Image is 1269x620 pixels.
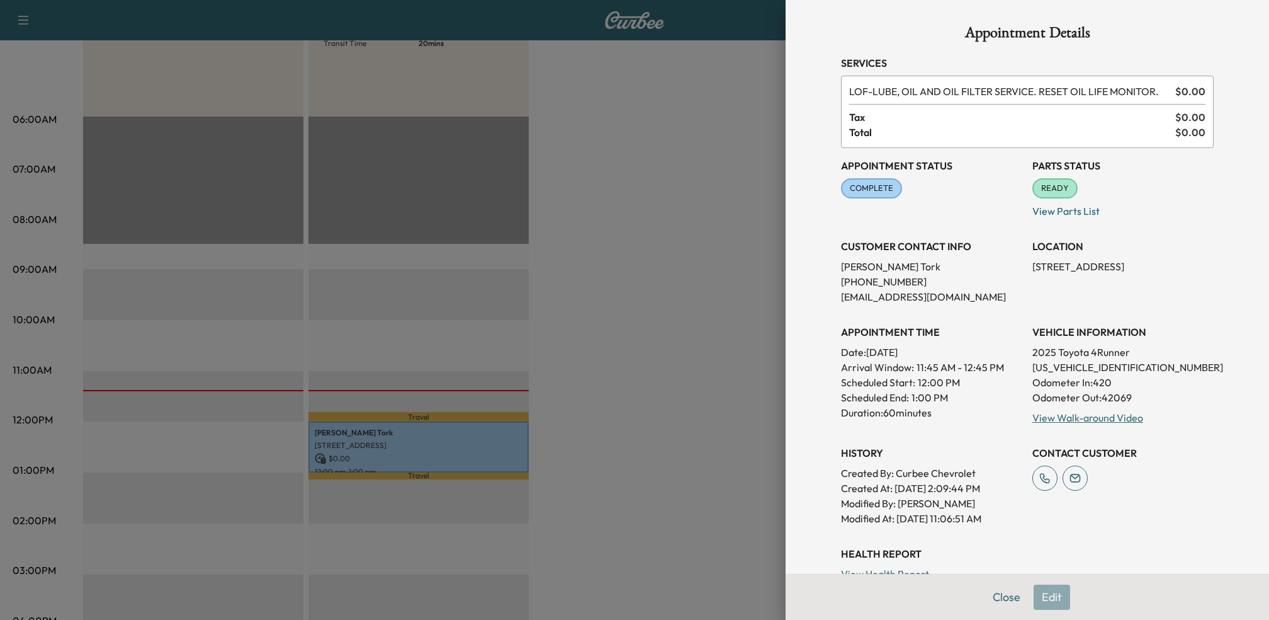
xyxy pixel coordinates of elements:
[842,182,901,195] span: COMPLETE
[841,324,1022,340] h3: APPOINTMENT TIME
[841,360,1022,375] p: Arrival Window:
[1032,390,1214,405] p: Odometer Out: 42069
[841,259,1022,274] p: [PERSON_NAME] Tork
[841,511,1022,526] p: Modified At : [DATE] 11:06:51 AM
[841,274,1022,289] p: [PHONE_NUMBER]
[916,360,1004,375] span: 11:45 AM - 12:45 PM
[849,125,1175,140] span: Total
[841,546,1214,561] h3: Health Report
[1032,411,1143,424] a: View Walk-around Video
[1032,360,1214,375] p: [US_VEHICLE_IDENTIFICATION_NUMBER]
[841,239,1022,254] h3: CUSTOMER CONTACT INFO
[841,405,1022,420] p: Duration: 60 minutes
[911,390,948,405] p: 1:00 PM
[1032,198,1214,219] p: View Parts List
[841,375,915,390] p: Scheduled Start:
[1175,125,1205,140] span: $ 0.00
[1175,84,1205,99] span: $ 0.00
[841,496,1022,511] p: Modified By : [PERSON_NAME]
[841,390,909,405] p: Scheduled End:
[918,375,960,390] p: 12:00 PM
[1032,158,1214,173] h3: Parts Status
[841,345,1022,360] p: Date: [DATE]
[849,110,1175,125] span: Tax
[841,445,1022,461] h3: History
[1032,239,1214,254] h3: LOCATION
[1175,110,1205,125] span: $ 0.00
[841,568,929,580] a: View Health Report
[841,55,1214,71] h3: Services
[849,84,1170,99] span: LUBE, OIL AND OIL FILTER SERVICE. RESET OIL LIFE MONITOR.
[841,158,1022,173] h3: Appointment Status
[1032,259,1214,274] p: [STREET_ADDRESS]
[1032,324,1214,340] h3: VEHICLE INFORMATION
[1032,445,1214,461] h3: CONTACT CUSTOMER
[984,585,1029,610] button: Close
[1032,345,1214,360] p: 2025 Toyota 4Runner
[841,466,1022,481] p: Created By : Curbee Chevrolet
[841,481,1022,496] p: Created At : [DATE] 2:09:44 PM
[841,289,1022,304] p: [EMAIL_ADDRESS][DOMAIN_NAME]
[841,25,1214,45] h1: Appointment Details
[1032,375,1214,390] p: Odometer In: 420
[1034,182,1076,195] span: READY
